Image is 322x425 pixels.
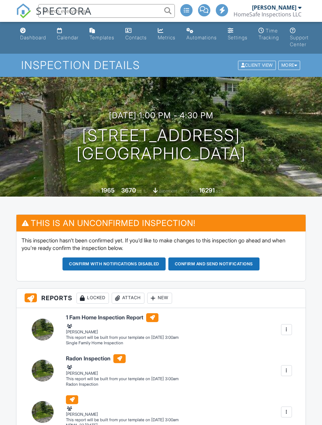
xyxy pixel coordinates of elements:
input: Search everything... [38,4,175,18]
button: Confirm and send notifications [168,257,260,270]
div: Automations [186,35,217,40]
a: Client View [237,62,278,67]
div: Dashboard [20,35,46,40]
div: 3670 [121,187,136,194]
div: Single Family Home Inspection [66,340,179,346]
div: Support Center [290,35,309,47]
span: sq.ft. [216,188,224,194]
h6: Radon Inspection [66,354,179,363]
div: Radon Inspection [66,382,179,387]
a: Templates [87,25,117,44]
a: SPECTORA [16,9,92,24]
h1: [STREET_ADDRESS] [GEOGRAPHIC_DATA] [76,127,246,163]
a: Support Center [287,25,311,51]
div: More [278,61,300,70]
span: Lot Size [184,188,198,194]
div: Calendar [57,35,79,40]
div: 1965 [101,187,115,194]
a: Calendar [54,25,81,44]
div: This report will be built from your template on [DATE] 3:00am [66,417,179,423]
div: Settings [228,35,248,40]
span: sq. ft. [137,188,146,194]
div: New [147,293,172,304]
img: The Best Home Inspection Software - Spectora [16,3,31,18]
a: Metrics [155,25,178,44]
div: Locked [76,293,109,304]
h6: 1 Fam Home Inspection Report [66,313,179,322]
div: Contacts [125,35,147,40]
div: [PERSON_NAME] [66,405,179,417]
div: [PERSON_NAME] [66,364,179,376]
div: Metrics [158,35,176,40]
span: basement [159,188,177,194]
a: Automations (Advanced) [184,25,220,44]
p: This inspection hasn't been confirmed yet. If you'd like to make changes to this inspection go ah... [22,237,300,252]
a: Settings [225,25,250,44]
h3: Reports [16,289,306,308]
a: Contacts [123,25,150,44]
h3: [DATE] 1:00 pm - 4:30 pm [109,111,213,120]
h3: This is an Unconfirmed Inspection! [16,215,306,231]
div: This report will be built from your template on [DATE] 3:00am [66,335,179,340]
div: 16291 [199,187,215,194]
a: Dashboard [17,25,49,44]
div: Attach [112,293,144,304]
div: HomeSafe Inspections LLC [234,11,302,18]
button: Confirm with notifications disabled [62,257,166,270]
h1: Inspection Details [21,59,301,71]
div: Client View [238,61,276,70]
div: Templates [89,35,114,40]
div: Time Tracking [258,28,279,40]
a: Time Tracking [256,25,282,44]
span: Built [93,188,100,194]
div: [PERSON_NAME] [252,4,296,11]
div: This report will be built from your template on [DATE] 3:00am [66,376,179,382]
div: [PERSON_NAME] [66,322,179,335]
